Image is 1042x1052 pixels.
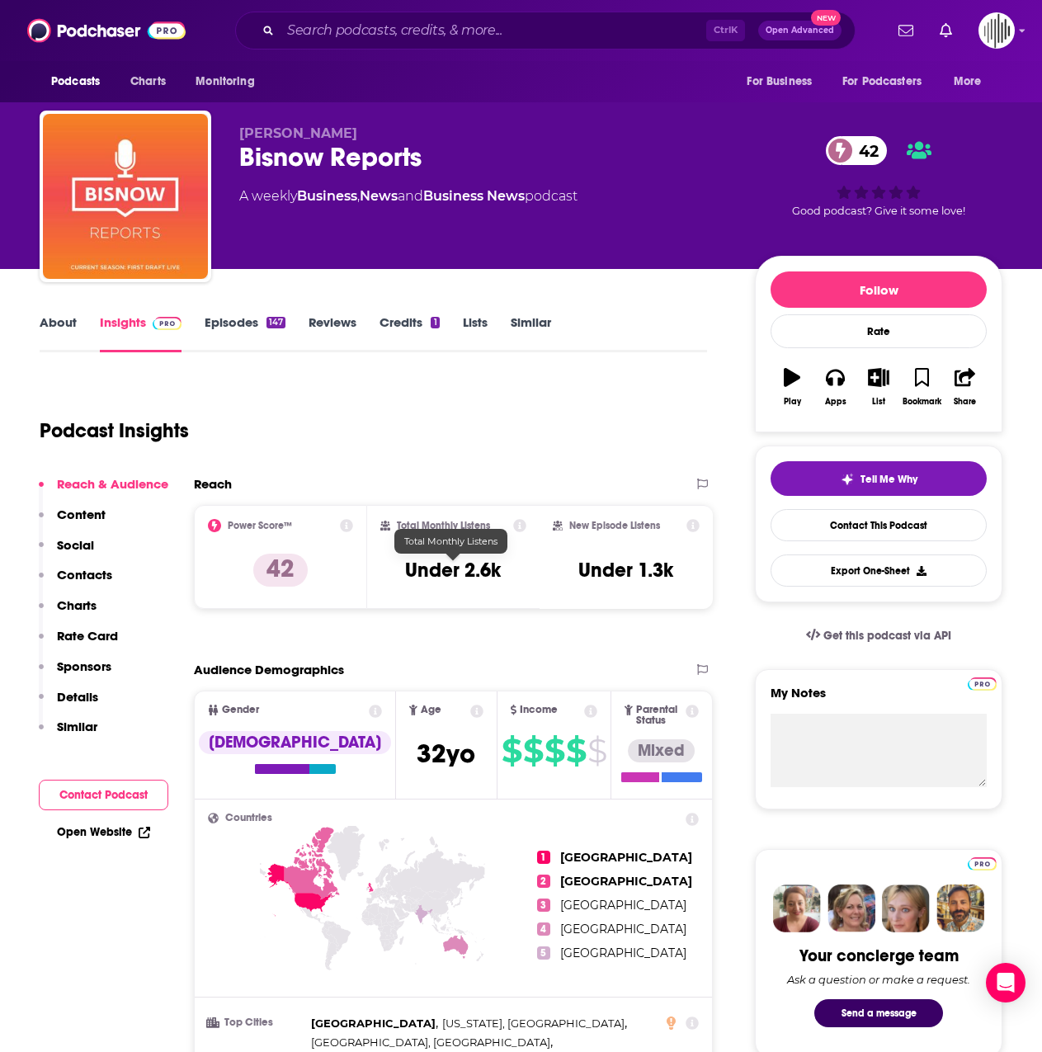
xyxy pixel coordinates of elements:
h2: Reach [194,476,232,492]
a: Pro website [968,675,997,691]
span: [GEOGRAPHIC_DATA] [560,874,692,889]
button: Content [39,507,106,537]
img: User Profile [978,12,1015,49]
span: 1 [537,851,550,864]
button: tell me why sparkleTell Me Why [771,461,987,496]
span: Good podcast? Give it some love! [792,205,965,217]
span: , [442,1014,627,1033]
button: Show profile menu [978,12,1015,49]
button: Share [944,357,987,417]
div: [DEMOGRAPHIC_DATA] [199,731,391,754]
span: Charts [130,70,166,93]
a: Charts [120,66,176,97]
label: My Notes [771,685,987,714]
span: 2 [537,875,550,888]
span: [GEOGRAPHIC_DATA], [GEOGRAPHIC_DATA] [311,1035,550,1049]
span: , [311,1033,553,1052]
h3: Top Cities [208,1017,304,1028]
span: 32 yo [417,738,475,770]
span: For Business [747,70,812,93]
span: Parental Status [636,705,683,726]
span: Countries [225,813,272,823]
a: Business News [423,188,525,204]
div: Search podcasts, credits, & more... [235,12,856,50]
span: 42 [842,136,887,165]
span: Total Monthly Listens [404,535,497,547]
span: 3 [537,899,550,912]
a: Show notifications dropdown [892,17,920,45]
span: Logged in as gpg2 [978,12,1015,49]
span: Get this podcast via API [823,629,951,643]
button: Play [771,357,813,417]
img: Podchaser Pro [968,857,997,870]
a: Reviews [309,314,356,352]
h2: New Episode Listens [569,520,660,531]
p: Social [57,537,94,553]
button: Sponsors [39,658,111,689]
a: Episodes147 [205,314,285,352]
span: New [811,10,841,26]
span: 5 [537,946,550,960]
button: Contacts [39,567,112,597]
button: open menu [832,66,945,97]
h2: Power Score™ [228,520,292,531]
a: Show notifications dropdown [933,17,959,45]
p: Similar [57,719,97,734]
button: Contact Podcast [39,780,168,810]
a: Contact This Podcast [771,509,987,541]
img: Podchaser - Follow, Share and Rate Podcasts [27,15,186,46]
span: For Podcasters [842,70,922,93]
button: open menu [735,66,832,97]
a: Pro website [968,855,997,870]
span: [GEOGRAPHIC_DATA] [560,922,686,936]
div: Bookmark [903,397,941,407]
button: Bookmark [900,357,943,417]
span: Podcasts [51,70,100,93]
span: $ [566,738,586,764]
p: 42 [253,554,308,587]
button: open menu [40,66,121,97]
h2: Audience Demographics [194,662,344,677]
div: 147 [266,317,285,328]
span: $ [587,738,606,764]
span: and [398,188,423,204]
div: 42Good podcast? Give it some love! [755,125,1002,228]
div: 1 [431,317,439,328]
span: Tell Me Why [860,473,917,486]
p: Details [57,689,98,705]
div: List [872,397,885,407]
p: Sponsors [57,658,111,674]
button: Rate Card [39,628,118,658]
p: Rate Card [57,628,118,644]
span: [US_STATE], [GEOGRAPHIC_DATA] [442,1017,625,1030]
button: Similar [39,719,97,749]
a: Get this podcast via API [793,616,964,656]
img: Podchaser Pro [153,317,182,330]
p: Charts [57,597,97,613]
button: Send a message [814,999,943,1027]
img: Bisnow Reports [43,114,208,279]
h3: Under 1.3k [578,558,673,583]
button: Export One-Sheet [771,554,987,587]
button: open menu [942,66,1002,97]
button: List [857,357,900,417]
span: Open Advanced [766,26,834,35]
p: Contacts [57,567,112,583]
span: $ [545,738,564,764]
img: Jules Profile [882,885,930,932]
a: Business [297,188,357,204]
img: Jon Profile [936,885,984,932]
button: Open AdvancedNew [758,21,842,40]
span: [GEOGRAPHIC_DATA] [560,850,692,865]
div: Share [954,397,976,407]
span: 4 [537,922,550,936]
p: Reach & Audience [57,476,168,492]
span: Income [520,705,558,715]
div: Play [784,397,801,407]
span: [GEOGRAPHIC_DATA] [560,946,686,960]
img: tell me why sparkle [841,473,854,486]
span: Gender [222,705,259,715]
a: Open Website [57,825,150,839]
